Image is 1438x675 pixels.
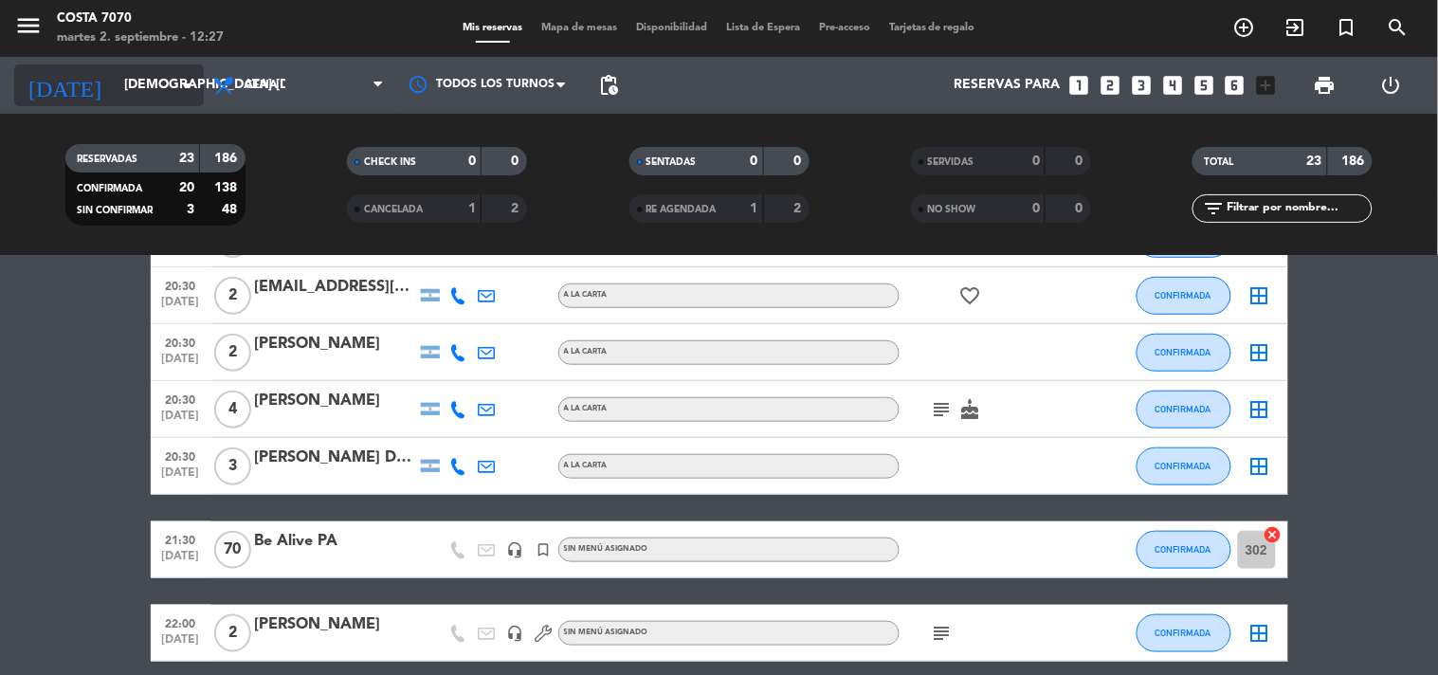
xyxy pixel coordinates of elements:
[255,612,416,637] div: [PERSON_NAME]
[222,203,241,216] strong: 48
[1137,614,1231,652] button: CONFIRMADA
[507,541,524,558] i: headset_mic
[1160,73,1185,98] i: looks_4
[255,529,416,554] div: Be Alive PA
[1342,155,1369,168] strong: 186
[453,23,532,33] span: Mis reservas
[157,274,205,296] span: 20:30
[157,388,205,410] span: 20:30
[1248,341,1271,364] i: border_all
[255,389,416,413] div: [PERSON_NAME]
[1156,290,1211,301] span: CONFIRMADA
[1137,531,1231,569] button: CONFIRMADA
[1129,73,1154,98] i: looks_3
[255,275,416,300] div: [EMAIL_ADDRESS][DOMAIN_NAME]
[214,531,251,569] span: 70
[793,202,805,215] strong: 2
[57,9,224,28] div: Costa 7070
[536,541,553,558] i: turned_in_not
[1225,198,1372,219] input: Filtrar por nombre...
[255,332,416,356] div: [PERSON_NAME]
[1204,157,1233,167] span: TOTAL
[214,614,251,652] span: 2
[810,23,880,33] span: Pre-acceso
[931,622,954,645] i: subject
[564,462,608,469] span: A LA CARTA
[157,445,205,466] span: 20:30
[214,181,241,194] strong: 138
[1248,398,1271,421] i: border_all
[1223,73,1247,98] i: looks_6
[512,155,523,168] strong: 0
[1307,155,1322,168] strong: 23
[1075,202,1086,215] strong: 0
[928,157,974,167] span: SERVIDAS
[245,79,278,92] span: Cena
[77,206,153,215] span: SIN CONFIRMAR
[1137,334,1231,372] button: CONFIRMADA
[793,155,805,168] strong: 0
[880,23,985,33] span: Tarjetas de regalo
[1379,74,1402,97] i: power_settings_new
[931,398,954,421] i: subject
[564,629,648,636] span: Sin menú asignado
[1137,391,1231,429] button: CONFIRMADA
[1202,197,1225,220] i: filter_list
[157,331,205,353] span: 20:30
[1075,155,1086,168] strong: 0
[364,157,416,167] span: CHECK INS
[597,74,620,97] span: pending_actions
[364,205,423,214] span: CANCELADA
[1264,525,1283,544] i: cancel
[1066,73,1091,98] i: looks_one
[57,28,224,47] div: martes 2. septiembre - 12:27
[157,528,205,550] span: 21:30
[214,277,251,315] span: 2
[1098,73,1122,98] i: looks_two
[1248,622,1271,645] i: border_all
[1336,16,1358,39] i: turned_in_not
[176,74,199,97] i: arrow_drop_down
[507,625,524,642] i: headset_mic
[564,348,608,356] span: A LA CARTA
[1156,461,1211,471] span: CONFIRMADA
[157,611,205,633] span: 22:00
[214,447,251,485] span: 3
[77,184,142,193] span: CONFIRMADA
[1137,277,1231,315] button: CONFIRMADA
[1358,57,1424,114] div: LOG OUT
[751,155,758,168] strong: 0
[1233,16,1256,39] i: add_circle_outline
[928,205,976,214] span: NO SHOW
[179,152,194,165] strong: 23
[1314,74,1337,97] span: print
[77,155,137,164] span: RESERVADAS
[646,157,697,167] span: SENTADAS
[1156,404,1211,414] span: CONFIRMADA
[1032,202,1040,215] strong: 0
[214,152,241,165] strong: 186
[717,23,810,33] span: Lista de Espera
[14,64,115,106] i: [DATE]
[646,205,717,214] span: RE AGENDADA
[564,545,648,553] span: Sin menú asignado
[157,296,205,318] span: [DATE]
[1192,73,1216,98] i: looks_5
[627,23,717,33] span: Disponibilidad
[751,202,758,215] strong: 1
[959,398,982,421] i: cake
[187,203,194,216] strong: 3
[1387,16,1410,39] i: search
[157,550,205,572] span: [DATE]
[214,334,251,372] span: 2
[564,291,608,299] span: A LA CARTA
[1284,16,1307,39] i: exit_to_app
[1156,544,1211,555] span: CONFIRMADA
[959,284,982,307] i: favorite_border
[157,353,205,374] span: [DATE]
[564,405,608,412] span: A LA CARTA
[179,181,194,194] strong: 20
[1156,628,1211,638] span: CONFIRMADA
[157,410,205,431] span: [DATE]
[468,202,476,215] strong: 1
